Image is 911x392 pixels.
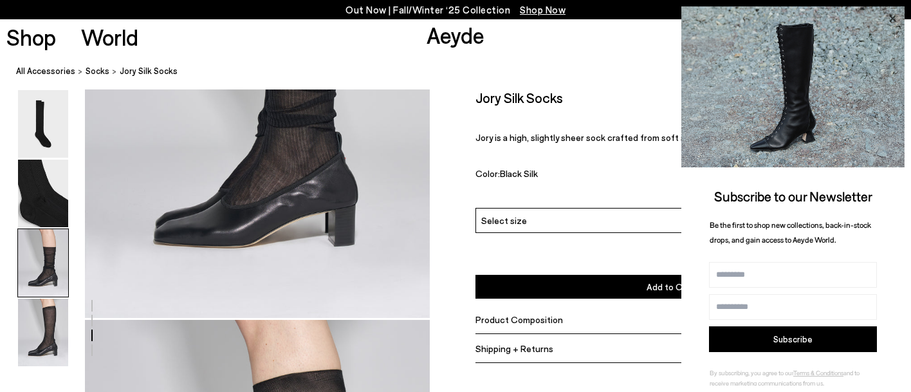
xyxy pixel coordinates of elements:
img: Jory Silk Socks - Image 3 [18,229,68,297]
a: Terms & Conditions [793,369,843,377]
span: Black Silk [500,168,538,179]
span: Add to Cart [647,281,694,292]
span: Shipping + Returns [475,343,553,354]
button: Add to Cart [475,275,865,299]
img: 2a6287a1333c9a56320fd6e7b3c4a9a9.jpg [681,6,905,167]
a: All Accessories [16,64,75,78]
span: Be the first to shop new collections, back-in-stock drops, and gain access to Aeyde World. [710,220,871,244]
span: socks [86,66,109,76]
button: Subscribe [709,326,877,352]
span: Jory Silk Socks [120,64,178,78]
div: Color: [475,168,780,183]
span: By subscribing, you agree to our [710,369,793,377]
a: Shop [6,26,56,48]
span: Navigate to /collections/new-in [520,4,566,15]
nav: breadcrumb [16,54,911,89]
span: Select size [481,214,527,227]
h2: Jory Silk Socks [475,89,563,106]
span: Jory is a high, slightly sheer sock crafted from soft silk with a delicate ribbed texture. [475,132,817,143]
a: socks [86,64,109,78]
a: Aeyde [427,21,484,48]
span: Subscribe to our Newsletter [714,188,872,204]
p: Out Now | Fall/Winter ‘25 Collection [345,2,566,18]
span: Product Composition [475,314,563,325]
img: Jory Silk Socks - Image 2 [18,160,68,227]
img: Jory Silk Socks - Image 4 [18,299,68,366]
a: World [81,26,138,48]
img: Jory Silk Socks - Image 1 [18,90,68,158]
